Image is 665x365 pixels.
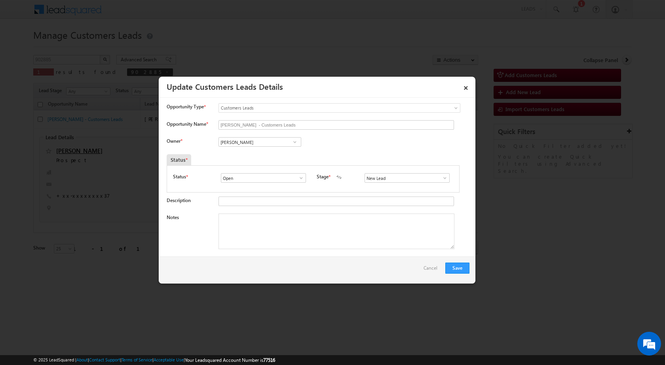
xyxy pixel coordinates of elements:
[167,154,191,165] div: Status
[89,357,120,362] a: Contact Support
[424,263,441,278] a: Cancel
[185,357,275,363] span: Your Leadsquared Account Number is
[221,173,306,183] input: Type to Search
[33,356,275,364] span: © 2025 LeadSquared | | | | |
[218,137,301,147] input: Type to Search
[438,174,448,182] a: Show All Items
[294,174,304,182] a: Show All Items
[167,121,208,127] label: Opportunity Name
[122,357,152,362] a: Terms of Service
[76,357,88,362] a: About
[167,197,191,203] label: Description
[263,357,275,363] span: 77516
[445,263,469,274] button: Save
[154,357,184,362] a: Acceptable Use
[167,81,283,92] a: Update Customers Leads Details
[459,79,473,93] a: ×
[218,103,460,113] a: Customers Leads
[290,138,300,146] a: Show All Items
[317,173,329,180] label: Stage
[167,103,204,110] span: Opportunity Type
[167,138,182,144] label: Owner
[219,104,428,112] span: Customers Leads
[167,214,179,220] label: Notes
[365,173,450,183] input: Type to Search
[173,173,186,180] label: Status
